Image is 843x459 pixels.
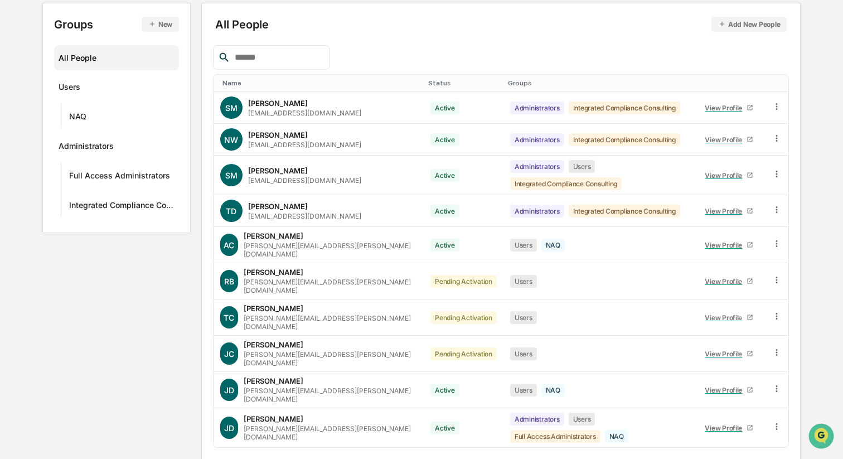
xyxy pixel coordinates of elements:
span: JC [224,349,234,359]
div: Integrated Compliance Consulting [569,205,680,218]
div: [PERSON_NAME][EMAIL_ADDRESS][PERSON_NAME][DOMAIN_NAME] [244,424,417,441]
div: Active [430,205,459,218]
span: TC [224,313,234,322]
span: [PERSON_NAME] [35,182,90,191]
div: [PERSON_NAME][EMAIL_ADDRESS][PERSON_NAME][DOMAIN_NAME] [244,350,417,367]
div: [PERSON_NAME] [244,268,303,277]
div: Past conversations [11,124,75,133]
div: Integrated Compliance Consulting [569,102,680,114]
div: Pending Activation [430,311,497,324]
a: View Profile [700,131,758,148]
div: NAQ [541,239,565,252]
div: [PERSON_NAME][EMAIL_ADDRESS][PERSON_NAME][DOMAIN_NAME] [244,314,417,331]
div: Pending Activation [430,347,497,360]
span: SM [225,103,238,113]
span: AC [224,240,234,250]
div: 🗄️ [81,229,90,238]
div: Active [430,102,459,114]
div: [EMAIL_ADDRESS][DOMAIN_NAME] [248,212,361,220]
div: [PERSON_NAME] [248,166,308,175]
div: Groups [54,17,180,32]
div: Users [510,275,537,288]
div: Administrators [510,160,564,173]
div: Pending Activation [430,275,497,288]
span: [PERSON_NAME] [35,152,90,161]
div: Active [430,384,459,397]
div: We're available if you need us! [50,96,153,105]
div: Toggle SortBy [222,79,419,87]
div: Users [59,82,80,95]
div: Full Access Administrators [510,430,600,443]
a: View Profile [700,309,758,326]
button: See all [173,122,203,135]
div: Users [569,160,595,173]
div: Users [510,311,537,324]
img: Jack Rasmussen [11,171,29,189]
div: Administrators [510,413,564,426]
div: All People [59,49,175,67]
div: View Profile [705,277,747,286]
span: TD [226,206,236,216]
div: Users [510,347,537,360]
a: 🔎Data Lookup [7,245,75,265]
button: Start new chat [190,89,203,102]
div: [EMAIL_ADDRESS][DOMAIN_NAME] [248,109,361,117]
span: RB [224,277,234,286]
div: NAQ [605,430,628,443]
div: [PERSON_NAME] [248,99,308,108]
div: View Profile [705,207,747,215]
div: Active [430,169,459,182]
div: [PERSON_NAME] [248,202,308,211]
div: Integrated Compliance Consulting [510,177,622,190]
div: NAQ [69,112,86,125]
div: Start new chat [50,85,183,96]
div: View Profile [705,313,747,322]
a: View Profile [700,236,758,254]
div: View Profile [705,350,747,358]
span: • [93,152,96,161]
div: Toggle SortBy [698,79,760,87]
div: Administrators [510,102,564,114]
span: [DATE] [99,152,122,161]
span: Attestations [92,228,138,239]
a: View Profile [700,273,758,290]
div: [PERSON_NAME] [248,131,308,139]
div: NAQ [541,384,565,397]
button: New [142,17,179,32]
div: Active [430,239,459,252]
img: 1746055101610-c473b297-6a78-478c-a979-82029cc54cd1 [22,152,31,161]
div: Toggle SortBy [428,79,499,87]
span: Preclearance [22,228,72,239]
div: 🔎 [11,250,20,259]
img: 1746055101610-c473b297-6a78-478c-a979-82029cc54cd1 [22,182,31,191]
div: [PERSON_NAME] [244,231,303,240]
div: Integrated Compliance Consulting [569,133,680,146]
div: [PERSON_NAME][EMAIL_ADDRESS][PERSON_NAME][DOMAIN_NAME] [244,278,417,294]
a: View Profile [700,99,758,117]
div: [PERSON_NAME] [244,376,303,385]
div: View Profile [705,171,747,180]
div: Users [510,239,537,252]
div: [PERSON_NAME] [244,340,303,349]
span: Data Lookup [22,249,70,260]
div: Administrators [510,133,564,146]
div: [PERSON_NAME] [244,304,303,313]
div: Administrators [510,205,564,218]
div: [PERSON_NAME][EMAIL_ADDRESS][PERSON_NAME][DOMAIN_NAME] [244,241,417,258]
div: View Profile [705,386,747,394]
div: [PERSON_NAME][EMAIL_ADDRESS][PERSON_NAME][DOMAIN_NAME] [244,386,417,403]
a: View Profile [700,202,758,220]
img: 8933085812038_c878075ebb4cc5468115_72.jpg [23,85,43,105]
div: Integrated Compliance Consulting [69,200,175,214]
div: Active [430,133,459,146]
span: JD [224,423,234,433]
div: View Profile [705,136,747,144]
img: 1746055101610-c473b297-6a78-478c-a979-82029cc54cd1 [11,85,31,105]
div: Users [510,384,537,397]
div: Administrators [59,141,114,154]
div: View Profile [705,104,747,112]
a: Powered byPylon [79,276,135,285]
p: How can we help? [11,23,203,41]
a: View Profile [700,381,758,399]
